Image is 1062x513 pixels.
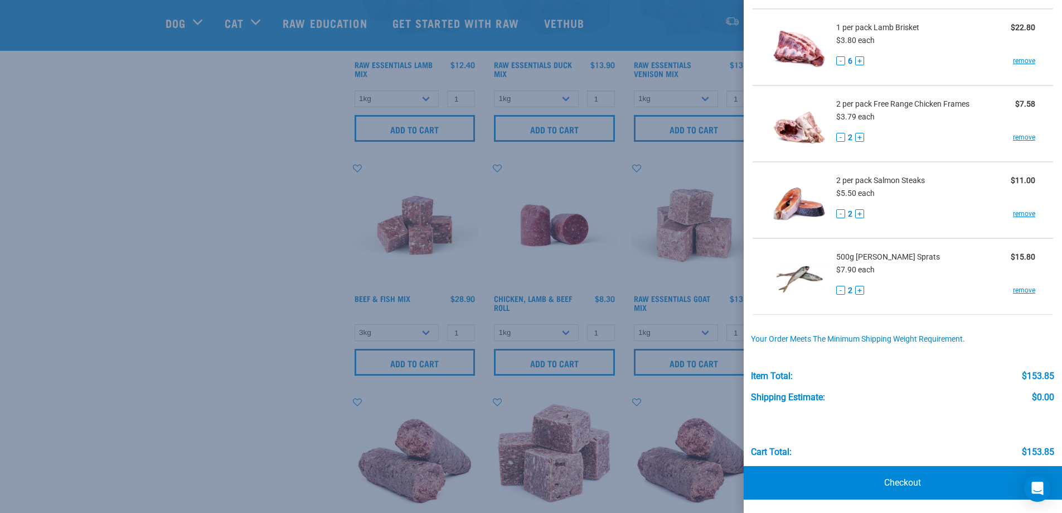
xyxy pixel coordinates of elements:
strong: $15.80 [1011,252,1035,261]
span: 2 per pack Salmon Steaks [836,175,925,186]
span: $3.80 each [836,36,875,45]
div: Cart total: [751,447,792,457]
button: + [855,286,864,295]
button: - [836,133,845,142]
a: remove [1013,132,1035,142]
img: Salmon Steaks [770,171,828,229]
span: $7.90 each [836,265,875,274]
div: $0.00 [1032,392,1054,402]
div: Shipping Estimate: [751,392,825,402]
span: 2 [848,208,852,220]
img: Lamb Brisket [770,18,828,76]
button: + [855,56,864,65]
div: Open Intercom Messenger [1024,475,1051,502]
button: + [855,133,864,142]
div: $153.85 [1022,447,1054,457]
a: remove [1013,285,1035,295]
span: 2 [848,132,852,143]
span: 6 [848,55,852,67]
span: $5.50 each [836,189,875,198]
span: 2 [848,285,852,296]
img: Jack Mackerel Sprats [770,248,828,305]
div: Item Total: [751,371,793,381]
button: - [836,56,845,65]
span: 500g [PERSON_NAME] Sprats [836,251,940,263]
button: + [855,209,864,218]
strong: $7.58 [1015,99,1035,108]
span: $3.79 each [836,112,875,121]
a: remove [1013,209,1035,219]
span: 1 per pack Lamb Brisket [836,22,919,33]
button: - [836,286,845,295]
span: 2 per pack Free Range Chicken Frames [836,98,969,110]
strong: $11.00 [1011,176,1035,185]
div: Your order meets the minimum shipping weight requirement. [751,335,1054,344]
button: - [836,209,845,218]
img: Free Range Chicken Frames [770,95,828,152]
a: remove [1013,56,1035,66]
div: $153.85 [1022,371,1054,381]
strong: $22.80 [1011,23,1035,32]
